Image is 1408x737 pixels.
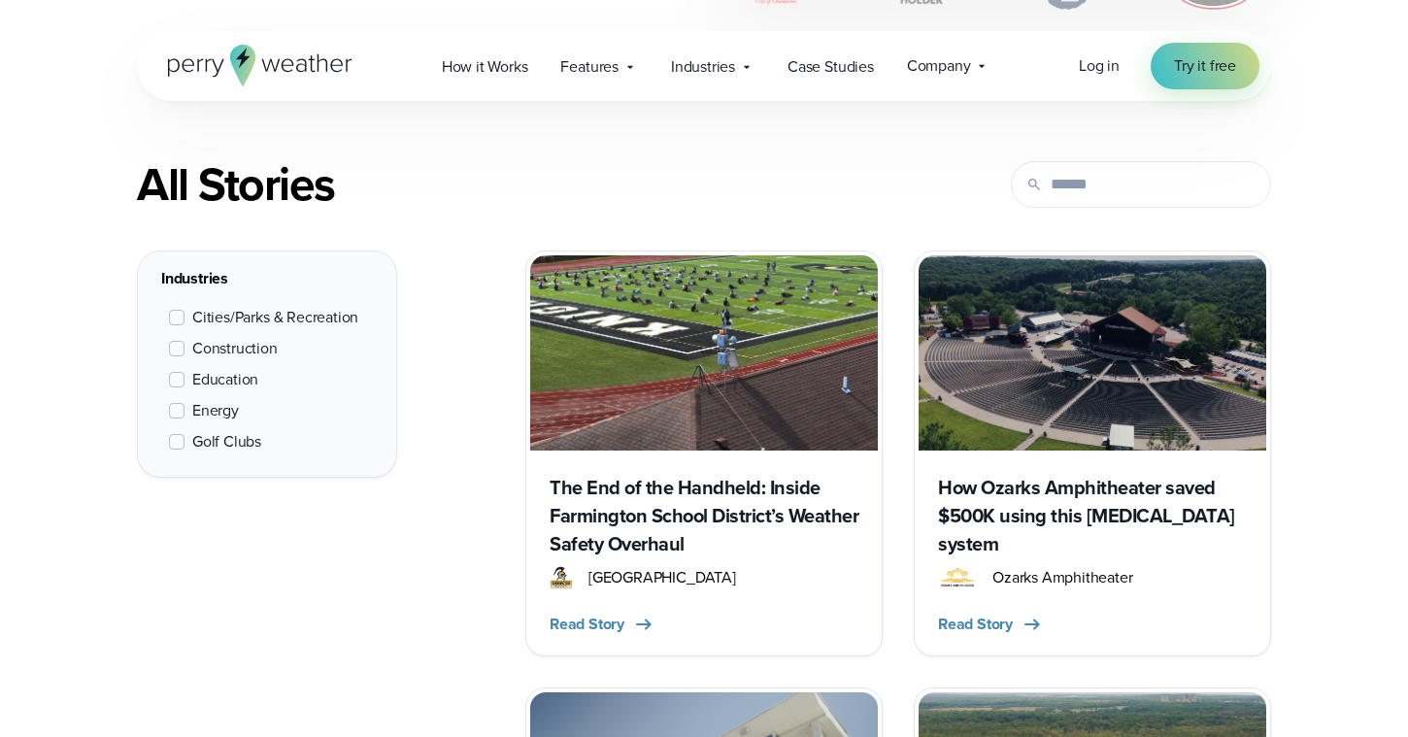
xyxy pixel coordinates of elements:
[938,474,1247,558] h3: How Ozarks Amphitheater saved $500K using this [MEDICAL_DATA] system
[938,566,977,589] img: Ozarks Amphitehater Logo
[914,251,1271,656] a: How Ozarks Amphitheater saved $500K using this [MEDICAL_DATA] system Ozarks Amphitehater Logo Oza...
[192,399,239,422] span: Energy
[192,430,261,453] span: Golf Clubs
[161,267,373,290] div: Industries
[1079,54,1120,77] span: Log in
[530,255,878,451] img: Perry Weather monitoring
[907,54,971,78] span: Company
[550,566,573,589] img: Farmington R7
[1079,54,1120,78] a: Log in
[938,613,1044,636] button: Read Story
[137,157,883,212] div: All Stories
[192,368,258,391] span: Education
[588,566,736,589] span: [GEOGRAPHIC_DATA]
[1174,54,1236,78] span: Try it free
[442,55,528,79] span: How it Works
[560,55,618,79] span: Features
[525,251,883,656] a: Perry Weather monitoring The End of the Handheld: Inside Farmington School District’s Weather Saf...
[671,55,735,79] span: Industries
[938,613,1013,636] span: Read Story
[1151,43,1259,89] a: Try it free
[550,613,655,636] button: Read Story
[192,306,358,329] span: Cities/Parks & Recreation
[992,566,1132,589] span: Ozarks Amphitheater
[788,55,874,79] span: Case Studies
[550,474,858,558] h3: The End of the Handheld: Inside Farmington School District’s Weather Safety Overhaul
[550,613,624,636] span: Read Story
[425,47,545,86] a: How it Works
[192,337,278,360] span: Construction
[771,47,890,86] a: Case Studies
